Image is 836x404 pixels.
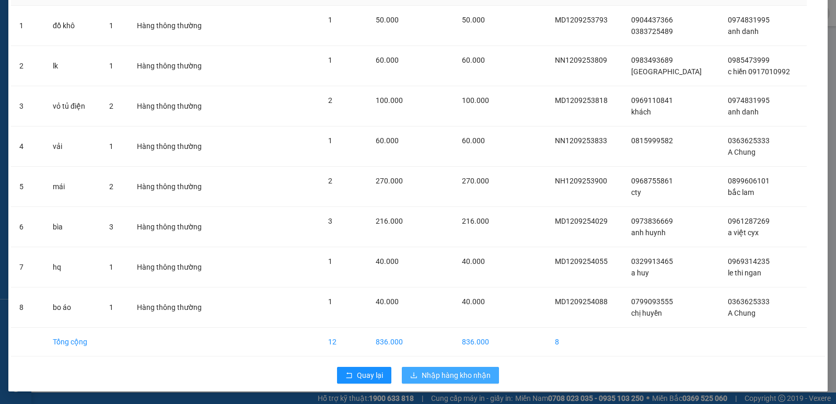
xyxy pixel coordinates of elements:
td: hq [44,247,101,287]
td: Tổng cộng [44,328,101,356]
span: 2 [109,182,113,191]
span: 40.000 [462,257,485,266]
span: MD1209254029 [555,217,608,225]
td: bìa [44,207,101,247]
td: Hàng thông thường [129,6,218,46]
span: 1 [328,16,332,24]
span: 0329913465 [631,257,673,266]
span: NN1209253809 [555,56,607,64]
span: 1 [109,21,113,30]
button: rollbackQuay lại [337,367,391,384]
span: 2 [328,177,332,185]
span: 40.000 [462,297,485,306]
span: a huy [631,269,649,277]
span: 1 [109,303,113,311]
span: 0904437366 [631,16,673,24]
span: 216.000 [462,217,489,225]
span: 0383725489 [631,27,673,36]
span: 0973836669 [631,217,673,225]
td: 12 [320,328,368,356]
span: chị huyền [631,309,662,317]
td: bo áo [44,287,101,328]
span: 50.000 [376,16,399,24]
span: bắc lam [728,188,754,197]
span: 0969110841 [631,96,673,105]
span: NH1209253900 [555,177,607,185]
span: 0363625333 [728,136,770,145]
span: 0969314235 [728,257,770,266]
td: Hàng thông thường [129,167,218,207]
td: mái [44,167,101,207]
span: 0799093555 [631,297,673,306]
td: Hàng thông thường [129,287,218,328]
span: Quay lại [357,370,383,381]
span: MD1209253793 [555,16,608,24]
span: A Chung [728,309,756,317]
span: 0974831995 [728,96,770,105]
span: 1 [109,263,113,271]
td: Hàng thông thường [129,247,218,287]
span: 0815999582 [631,136,673,145]
td: 6 [11,207,44,247]
td: Hàng thông thường [129,86,218,126]
span: 270.000 [462,177,489,185]
span: anh huynh [631,228,666,237]
span: 50.000 [462,16,485,24]
span: 270.000 [376,177,403,185]
span: 60.000 [462,56,485,64]
span: download [410,372,417,380]
span: 216.000 [376,217,403,225]
span: c hiền 0917010992 [728,67,790,76]
span: 0968755861 [631,177,673,185]
span: 0985473999 [728,56,770,64]
span: rollback [345,372,353,380]
span: anh danh [728,108,759,116]
td: 8 [11,287,44,328]
span: MD1209254055 [555,257,608,266]
button: downloadNhập hàng kho nhận [402,367,499,384]
td: 2 [11,46,44,86]
td: 7 [11,247,44,287]
span: A Chung [728,148,756,156]
span: 0983493689 [631,56,673,64]
span: NN1209253833 [555,136,607,145]
td: Hàng thông thường [129,126,218,167]
span: 1 [109,62,113,70]
td: đồ khô [44,6,101,46]
td: 1 [11,6,44,46]
span: 0899606101 [728,177,770,185]
span: 2 [328,96,332,105]
span: 1 [328,56,332,64]
span: Nhập hàng kho nhận [422,370,491,381]
td: 836.000 [454,328,502,356]
span: 0961287269 [728,217,770,225]
span: 100.000 [462,96,489,105]
span: cty [631,188,641,197]
span: 1 [328,136,332,145]
td: vỏ tủ điện [44,86,101,126]
td: Hàng thông thường [129,46,218,86]
span: 0974831995 [728,16,770,24]
span: 60.000 [376,56,399,64]
span: 2 [109,102,113,110]
td: lk [44,46,101,86]
span: 40.000 [376,297,399,306]
span: khách [631,108,651,116]
td: 8 [547,328,623,356]
span: 40.000 [376,257,399,266]
span: MD1209254088 [555,297,608,306]
span: 1 [328,297,332,306]
span: le thi ngan [728,269,761,277]
td: Hàng thông thường [129,207,218,247]
span: 60.000 [376,136,399,145]
span: anh danh [728,27,759,36]
td: 4 [11,126,44,167]
span: [GEOGRAPHIC_DATA] [631,67,702,76]
span: 1 [109,142,113,151]
td: 5 [11,167,44,207]
span: 3 [328,217,332,225]
span: 3 [109,223,113,231]
span: 100.000 [376,96,403,105]
td: 3 [11,86,44,126]
td: vải [44,126,101,167]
